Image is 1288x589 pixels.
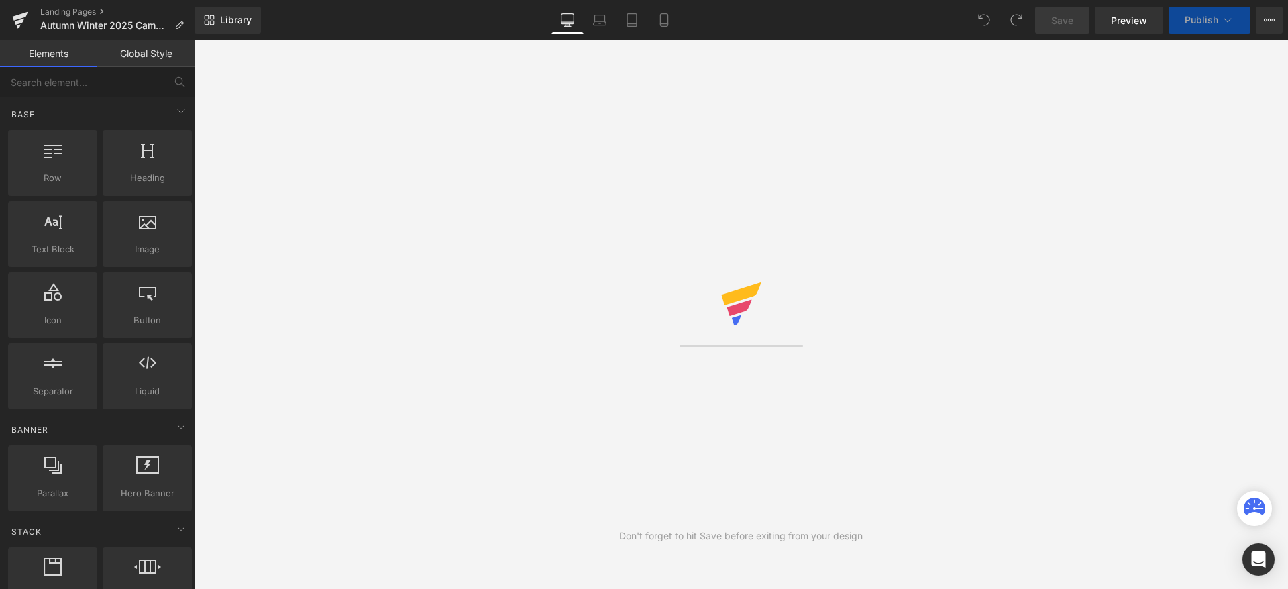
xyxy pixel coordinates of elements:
span: Text Block [12,242,93,256]
a: Preview [1095,7,1163,34]
span: Hero Banner [107,486,188,500]
a: Laptop [584,7,616,34]
span: Parallax [12,486,93,500]
a: Mobile [648,7,680,34]
span: Banner [10,423,50,436]
span: Preview [1111,13,1147,28]
span: Button [107,313,188,327]
span: Image [107,242,188,256]
button: More [1256,7,1283,34]
span: Heading [107,171,188,185]
a: Desktop [551,7,584,34]
span: Icon [12,313,93,327]
span: Stack [10,525,43,538]
a: Global Style [97,40,195,67]
span: Row [12,171,93,185]
a: New Library [195,7,261,34]
button: Publish [1169,7,1250,34]
span: Library [220,14,252,26]
a: Landing Pages [40,7,195,17]
button: Undo [971,7,998,34]
span: Base [10,108,36,121]
span: Publish [1185,15,1218,25]
span: Separator [12,384,93,398]
div: Open Intercom Messenger [1242,543,1275,576]
span: Liquid [107,384,188,398]
span: Autumn Winter 2025 Campaign [40,20,169,31]
a: Tablet [616,7,648,34]
div: Don't forget to hit Save before exiting from your design [619,529,863,543]
span: Save [1051,13,1073,28]
button: Redo [1003,7,1030,34]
